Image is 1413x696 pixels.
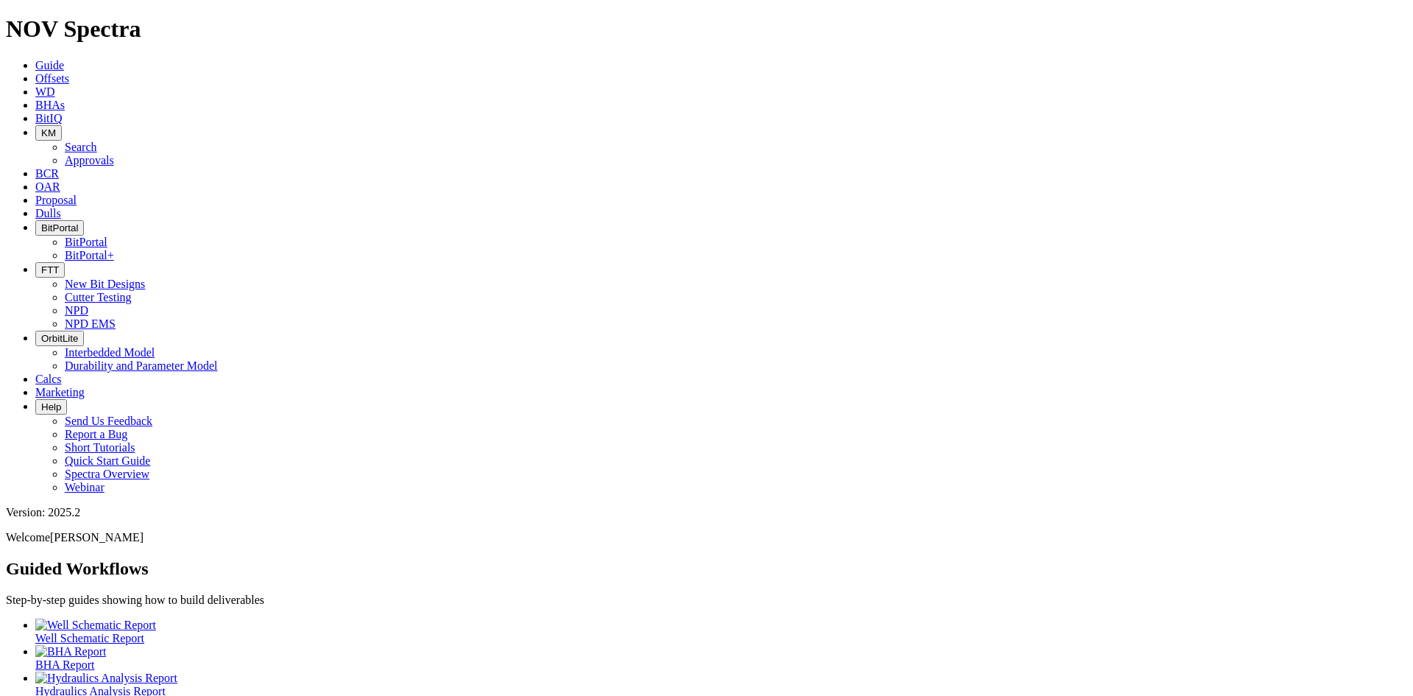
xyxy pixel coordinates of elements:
a: BHA Report BHA Report [35,645,1407,671]
a: Offsets [35,72,69,85]
a: BitPortal+ [65,249,114,261]
a: Guide [35,59,64,71]
span: OrbitLite [41,333,78,344]
a: BitIQ [35,112,62,124]
img: Well Schematic Report [35,619,156,632]
a: Durability and Parameter Model [65,359,218,372]
a: WD [35,85,55,98]
a: Report a Bug [65,428,127,440]
span: KM [41,127,56,138]
a: Spectra Overview [65,468,149,480]
a: BHAs [35,99,65,111]
a: OAR [35,180,60,193]
span: Help [41,401,61,412]
h1: NOV Spectra [6,15,1407,43]
span: Well Schematic Report [35,632,144,644]
a: Calcs [35,373,62,385]
a: Send Us Feedback [65,415,152,427]
img: Hydraulics Analysis Report [35,672,177,685]
a: Approvals [65,154,114,166]
button: Help [35,399,67,415]
a: Marketing [35,386,85,398]
a: BCR [35,167,59,180]
a: New Bit Designs [65,278,145,290]
a: NPD EMS [65,317,116,330]
a: Dulls [35,207,61,219]
a: Proposal [35,194,77,206]
a: Well Schematic Report Well Schematic Report [35,619,1407,644]
a: Interbedded Model [65,346,155,359]
p: Welcome [6,531,1407,544]
span: FTT [41,264,59,275]
button: BitPortal [35,220,84,236]
span: BHA Report [35,658,94,671]
p: Step-by-step guides showing how to build deliverables [6,594,1407,607]
h2: Guided Workflows [6,559,1407,579]
a: BitPortal [65,236,107,248]
a: NPD [65,304,88,317]
span: BitPortal [41,222,78,233]
a: Cutter Testing [65,291,132,303]
span: [PERSON_NAME] [50,531,144,544]
button: OrbitLite [35,331,84,346]
a: Quick Start Guide [65,454,150,467]
button: FTT [35,262,65,278]
a: Short Tutorials [65,441,135,454]
img: BHA Report [35,645,106,658]
button: KM [35,125,62,141]
a: Search [65,141,97,153]
a: Webinar [65,481,105,493]
div: Version: 2025.2 [6,506,1407,519]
